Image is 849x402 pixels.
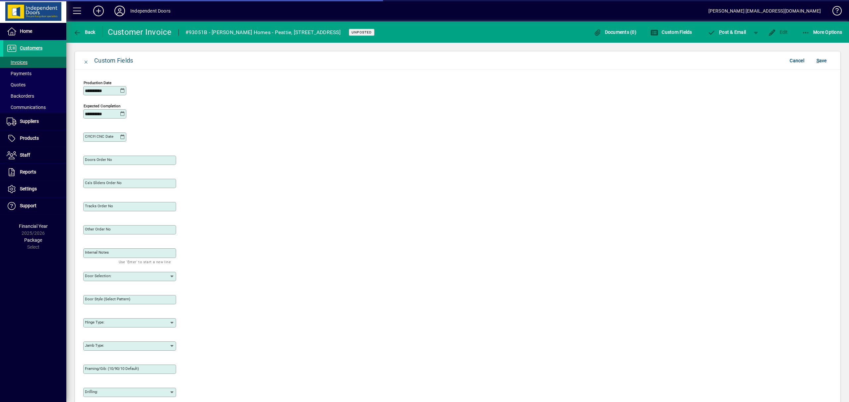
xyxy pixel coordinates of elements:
[7,93,34,99] span: Backorders
[790,55,804,66] span: Cancel
[85,366,139,371] mat-label: Framing/Gib: (10/90/10 default)
[766,26,790,38] button: Edit
[85,250,109,255] mat-label: Internal Notes
[3,164,66,180] a: Reports
[704,26,750,38] button: Post & Email
[85,227,111,231] mat-label: Other Order No
[593,29,636,35] span: Documents (0)
[85,274,111,278] mat-label: Door Selection:
[85,157,112,162] mat-label: Doors Order No
[24,237,42,243] span: Package
[20,186,37,191] span: Settings
[592,26,638,38] button: Documents (0)
[768,29,788,35] span: Edit
[185,27,341,38] div: #93051B - [PERSON_NAME] Homes - Peattie, [STREET_ADDRESS]
[85,180,122,185] mat-label: Ca's Sliders Order No
[66,26,103,38] app-page-header-button: Back
[3,57,66,68] a: Invoices
[19,224,48,229] span: Financial Year
[3,147,66,164] a: Staff
[3,102,66,113] a: Communications
[800,26,844,38] button: More Options
[7,105,46,110] span: Communications
[73,29,96,35] span: Back
[3,68,66,79] a: Payments
[719,29,722,35] span: P
[119,258,171,266] mat-hint: Use 'Enter' to start a new line
[3,181,66,197] a: Settings
[650,29,692,35] span: Custom Fields
[84,80,111,85] mat-label: Production Date
[85,389,98,394] mat-label: Drilling:
[708,29,746,35] span: ost & Email
[786,55,808,67] button: Cancel
[84,104,120,108] mat-label: Expected Completion
[7,82,26,87] span: Quotes
[94,55,133,66] div: Custom Fields
[3,79,66,90] a: Quotes
[20,45,42,51] span: Customers
[85,134,113,139] mat-label: CHCH CNC Date
[3,113,66,130] a: Suppliers
[108,27,172,37] div: Customer Invoice
[85,297,130,301] mat-label: Door Style (Select Pattern)
[20,203,36,208] span: Support
[708,6,821,16] div: [PERSON_NAME] [EMAIL_ADDRESS][DOMAIN_NAME]
[827,1,841,23] a: Knowledge Base
[20,169,36,175] span: Reports
[816,55,827,66] span: ave
[130,6,170,16] div: Independent Doors
[88,5,109,17] button: Add
[3,198,66,214] a: Support
[85,320,104,325] mat-label: Hinge Type:
[7,60,28,65] span: Invoices
[802,29,842,35] span: More Options
[78,53,94,69] button: Close
[85,343,104,348] mat-label: Jamb Type:
[3,90,66,102] a: Backorders
[816,58,819,63] span: S
[20,152,30,158] span: Staff
[3,23,66,40] a: Home
[649,26,694,38] button: Custom Fields
[20,135,39,141] span: Products
[20,28,32,34] span: Home
[85,204,113,208] mat-label: Tracks Order No
[7,71,32,76] span: Payments
[109,5,130,17] button: Profile
[811,55,832,67] button: Save
[352,30,372,34] span: Unposted
[72,26,97,38] button: Back
[20,119,39,124] span: Suppliers
[3,130,66,147] a: Products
